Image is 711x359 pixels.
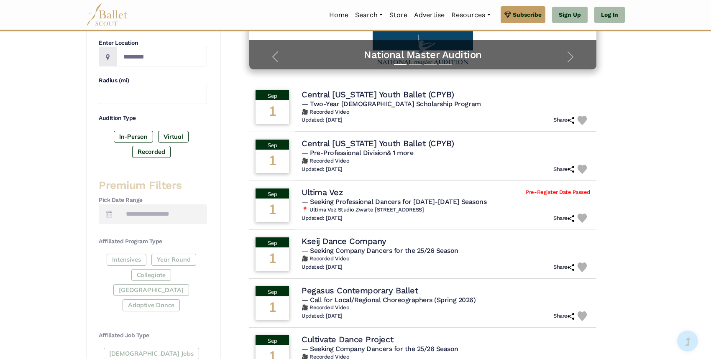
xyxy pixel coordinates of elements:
span: — Seeking Company Dancers for the 25/26 Season [302,247,458,255]
h3: Premium Filters [99,178,207,193]
div: 1 [256,150,289,173]
button: Slide 1 [394,60,407,69]
span: — Two-Year [DEMOGRAPHIC_DATA] Scholarship Program [302,100,481,108]
a: National Master Audition [258,48,588,61]
h6: 🎥 Recorded Video [302,158,590,165]
h4: Kseij Dance Company [302,236,386,247]
div: Sep [256,286,289,296]
label: In-Person [114,131,153,143]
span: — Pre-Professional Division [302,149,413,157]
h4: Cultivate Dance Project [302,334,393,345]
h4: Central [US_STATE] Youth Ballet (CPYB) [302,138,454,149]
h4: Radius (mi) [99,76,207,85]
label: Virtual [158,131,189,143]
a: Resources [448,6,494,24]
img: gem.svg [504,10,511,19]
a: Sign Up [552,7,588,23]
span: — Seeking Professional Dancers for [DATE]-[DATE] Seasons [302,198,486,206]
h6: Updated: [DATE] [302,313,343,320]
h6: Share [553,117,574,124]
label: Recorded [132,146,171,158]
a: Subscribe [501,6,545,23]
h6: Updated: [DATE] [302,117,343,124]
div: Sep [256,90,289,100]
h6: Share [553,166,574,173]
div: Sep [256,140,289,150]
a: Home [326,6,352,24]
div: Sep [256,237,289,247]
a: Store [386,6,411,24]
h4: Central [US_STATE] Youth Ballet (CPYB) [302,89,454,100]
h4: Pick Date Range [99,196,207,204]
span: — Seeking Company Dancers for the 25/26 Season [302,345,458,353]
h4: Audition Type [99,114,207,122]
a: & 1 more [387,149,413,157]
button: Slide 2 [409,60,422,69]
h6: 🎥 Recorded Video [302,109,590,116]
h6: Share [553,264,574,271]
h6: Share [553,215,574,222]
div: Sep [256,188,289,199]
h6: Updated: [DATE] [302,215,343,222]
h6: 📍 Ultima Vez Studio Zwarte [STREET_ADDRESS] [302,206,590,214]
input: Location [116,47,207,66]
div: 1 [256,247,289,271]
div: 1 [256,296,289,320]
button: Slide 4 [439,60,452,69]
div: 1 [256,199,289,222]
h6: 🎥 Recorded Video [302,304,590,311]
a: Advertise [411,6,448,24]
h4: Affiliated Job Type [99,331,207,340]
span: — Call for Local/Regional Choreographers (Spring 2026) [302,296,476,304]
button: Slide 3 [424,60,437,69]
a: Search [352,6,386,24]
div: Sep [256,335,289,345]
h4: Pegasus Contemporary Ballet [302,285,418,296]
h4: Ultima Vez [302,187,343,198]
h6: Share [553,313,574,320]
h4: Affiliated Program Type [99,237,207,246]
h6: Updated: [DATE] [302,264,343,271]
h6: 🎥 Recorded Video [302,255,590,262]
span: Subscribe [513,10,542,19]
a: Log In [594,7,625,23]
h4: Enter Location [99,39,207,47]
span: Pre-Register Date Passed [526,189,590,196]
div: 1 [256,100,289,124]
h6: Updated: [DATE] [302,166,343,173]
